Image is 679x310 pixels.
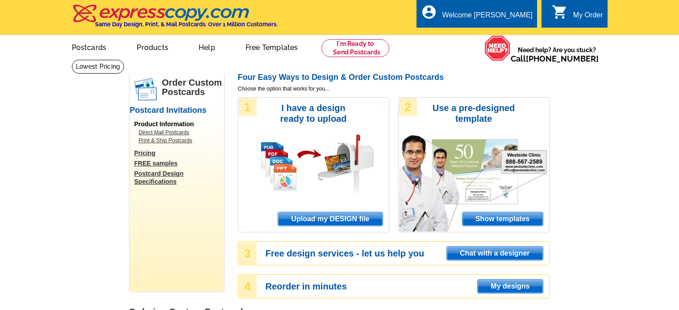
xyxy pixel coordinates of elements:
a: Chat with a designer [446,246,543,260]
a: My designs [477,279,543,293]
img: help [484,35,511,61]
a: Free Templates [231,36,312,57]
a: Postcards [58,36,121,57]
div: 3 [239,242,257,265]
a: FREE samples [134,159,224,167]
a: Pricing [134,149,224,157]
h3: Free design services - let us help you [266,249,549,257]
a: Help [184,36,229,57]
span: My designs [478,280,542,293]
div: Welcome [PERSON_NAME] [442,11,533,24]
span: Choose the option that works for you... [238,85,550,93]
i: account_circle [421,4,437,20]
span: Call [511,54,599,63]
a: Print & Ship Postcards [139,136,219,145]
div: 4 [239,275,257,298]
h4: Same Day Design, Print, & Mail Postcards. Over 1 Million Customers. [95,21,278,28]
a: Direct Mail Postcards [139,128,219,136]
a: Upload my DESIGN file [278,212,383,226]
a: Show templates [462,212,543,226]
div: 2 [399,98,417,116]
span: Product Information [134,120,194,128]
h2: Four Easy Ways to Design & Order Custom Postcards [238,73,550,83]
span: Upload my DESIGN file [278,212,382,226]
a: Same Day Design, Print, & Mail Postcards. Over 1 Million Customers. [72,11,278,28]
div: 1 [239,98,257,116]
div: My Order [573,11,603,24]
span: Need help? Are you stuck? [511,45,603,63]
h1: Order Custom Postcards [162,78,224,97]
h3: Use a pre-designed template [428,103,520,124]
img: postcards.png [134,78,157,100]
a: Postcard Design Specifications [134,169,224,186]
a: Products [122,36,183,57]
h3: I have a design ready to upload [268,103,359,124]
h3: Reorder in minutes [266,282,549,290]
a: shopping_cart My Order [552,10,603,21]
h2: Postcard Invitations [130,106,224,116]
a: [PHONE_NUMBER] [526,54,599,63]
span: Chat with a designer [447,247,542,260]
span: Show templates [462,212,543,226]
i: shopping_cart [552,4,568,20]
